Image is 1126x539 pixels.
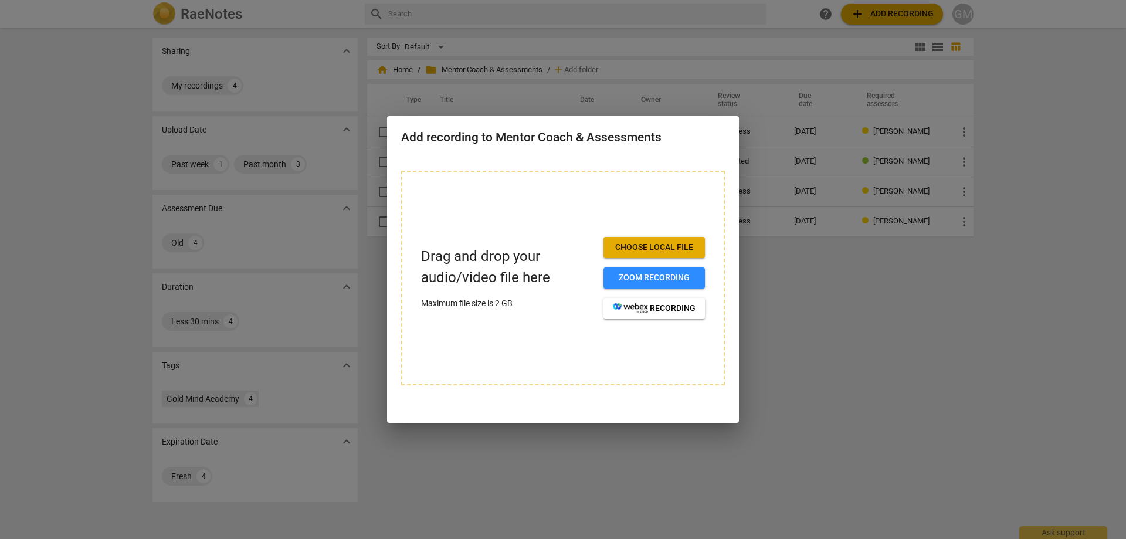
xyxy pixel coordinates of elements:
[401,130,725,145] h2: Add recording to Mentor Coach & Assessments
[421,246,594,287] p: Drag and drop your audio/video file here
[613,303,696,314] span: recording
[603,267,705,289] button: Zoom recording
[613,272,696,284] span: Zoom recording
[613,242,696,253] span: Choose local file
[603,298,705,319] button: recording
[421,297,594,310] p: Maximum file size is 2 GB
[603,237,705,258] button: Choose local file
